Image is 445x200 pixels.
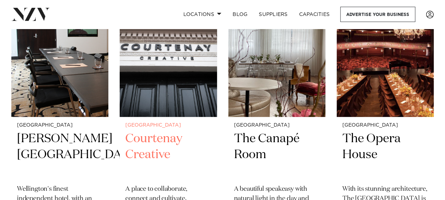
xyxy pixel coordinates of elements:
[125,123,211,128] small: [GEOGRAPHIC_DATA]
[17,131,103,179] h2: [PERSON_NAME][GEOGRAPHIC_DATA]
[234,131,320,179] h2: The Canapé Room
[11,8,50,21] img: nzv-logo.png
[253,7,293,22] a: SUPPLIERS
[177,7,227,22] a: Locations
[125,131,211,179] h2: Courtenay Creative
[340,7,415,22] a: Advertise your business
[342,123,428,128] small: [GEOGRAPHIC_DATA]
[234,123,320,128] small: [GEOGRAPHIC_DATA]
[227,7,253,22] a: BLOG
[293,7,336,22] a: Capacities
[17,123,103,128] small: [GEOGRAPHIC_DATA]
[342,131,428,179] h2: The Opera House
